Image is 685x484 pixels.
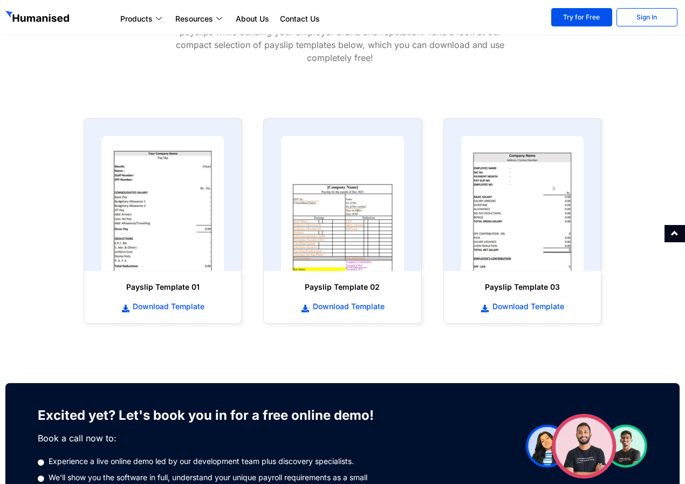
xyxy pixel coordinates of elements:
h6: Payslip Template 03 [455,282,590,292]
p: Book a call now to: [38,432,391,445]
span: Download Template [310,301,385,312]
span: Download Template [130,301,204,312]
a: Download Template [275,301,410,312]
h3: Excited yet? Let's book you in for a free online demo! [38,405,391,426]
p: We offer a few different payslip templates that’ll let you offer your staff professional payslips... [162,12,518,64]
span: Experience a live online demo led by our development team plus discovery specialists. [46,455,354,467]
img: payslip template [461,136,584,271]
img: payslip template [281,136,403,271]
img: GetHumanised Logo [5,11,71,25]
h6: Payslip Template 02 [275,282,410,292]
a: Sign In [616,8,677,26]
img: payslip template [101,136,224,271]
a: Contact Us [275,12,325,25]
a: Download Template [95,301,230,312]
h6: Payslip Template 01 [95,282,230,292]
a: Try for Free [551,8,612,26]
a: Resources [170,12,230,25]
a: Products [115,12,170,25]
a: About Us [230,12,275,25]
span: Download Template [490,301,564,312]
a: Download Template [455,301,590,312]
